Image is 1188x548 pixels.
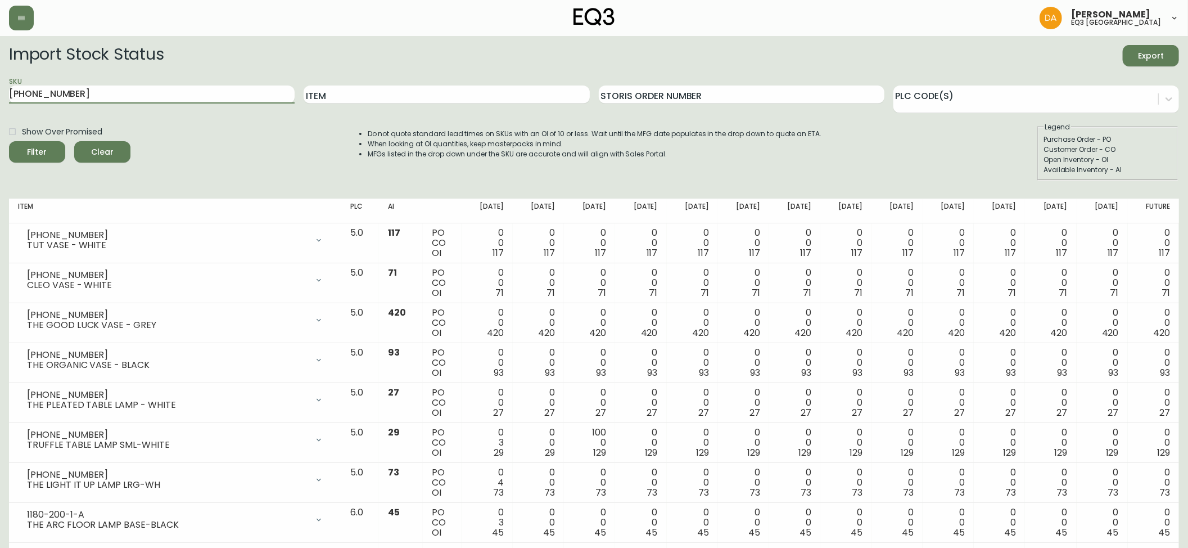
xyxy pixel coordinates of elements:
[852,366,862,379] span: 93
[1108,246,1119,259] span: 117
[727,348,760,378] div: 0 0
[880,268,914,298] div: 0 0
[829,507,862,538] div: 0 0
[727,507,760,538] div: 0 0
[27,400,308,410] div: THE PLEATED TABLE LAMP - WHITE
[471,228,504,258] div: 0 0
[676,348,709,378] div: 0 0
[880,388,914,418] div: 0 0
[341,303,379,343] td: 5.0
[544,406,555,419] span: 27
[880,468,914,498] div: 0 0
[1108,486,1119,499] span: 73
[1102,326,1119,339] span: 420
[544,486,555,499] span: 73
[851,246,862,259] span: 117
[699,366,709,379] span: 93
[1006,486,1017,499] span: 73
[27,470,308,480] div: [PHONE_NUMBER]
[1086,348,1119,378] div: 0 0
[954,486,965,499] span: 73
[778,228,811,258] div: 0 0
[956,286,965,299] span: 71
[27,480,308,490] div: THE LIGHT IT UP LAMP LRG-WH
[368,139,822,149] li: When looking at OI quantities, keep masterpacks in mind.
[1057,486,1068,499] span: 73
[1128,199,1179,223] th: Future
[1108,406,1119,419] span: 27
[595,246,607,259] span: 117
[27,270,308,280] div: [PHONE_NUMBER]
[388,426,400,439] span: 29
[880,308,914,338] div: 0 0
[829,468,862,498] div: 0 0
[432,468,453,498] div: PO CO
[676,468,709,498] div: 0 0
[471,268,504,298] div: 0 0
[1137,388,1170,418] div: 0 0
[27,430,308,440] div: [PHONE_NUMBER]
[801,406,811,419] span: 27
[983,468,1016,498] div: 0 0
[1137,268,1170,298] div: 0 0
[495,286,504,299] span: 71
[432,446,441,459] span: OI
[727,468,760,498] div: 0 0
[1077,199,1128,223] th: [DATE]
[647,406,658,419] span: 27
[829,388,862,418] div: 0 0
[676,507,709,538] div: 0 0
[432,308,453,338] div: PO CO
[983,308,1016,338] div: 0 0
[27,510,308,520] div: 1180-200-1-A
[590,326,607,339] span: 420
[829,348,862,378] div: 0 0
[701,286,709,299] span: 71
[1034,388,1067,418] div: 0 0
[74,141,130,163] button: Clear
[594,446,607,459] span: 129
[28,145,47,159] div: Filter
[1086,468,1119,498] div: 0 0
[903,486,914,499] span: 73
[1006,406,1017,419] span: 27
[955,366,965,379] span: 93
[27,520,308,530] div: THE ARC FLOOR LAMP BASE-BLACK
[432,428,453,458] div: PO CO
[493,406,504,419] span: 27
[1137,308,1170,338] div: 0 0
[27,280,308,290] div: CLEO VASE - WHITE
[462,199,513,223] th: [DATE]
[698,246,709,259] span: 117
[983,348,1016,378] div: 0 0
[932,268,965,298] div: 0 0
[778,428,811,458] div: 0 0
[676,308,709,338] div: 0 0
[27,390,308,400] div: [PHONE_NUMBER]
[803,286,811,299] span: 71
[820,199,871,223] th: [DATE]
[727,428,760,458] div: 0 0
[546,286,555,299] span: 71
[341,223,379,263] td: 5.0
[850,446,862,459] span: 129
[923,199,974,223] th: [DATE]
[778,468,811,498] div: 0 0
[493,486,504,499] span: 73
[18,228,332,253] div: [PHONE_NUMBER]TUT VASE - WHITE
[852,486,862,499] span: 73
[1044,122,1071,132] legend: Legend
[545,366,555,379] span: 93
[341,383,379,423] td: 5.0
[846,326,862,339] span: 420
[597,366,607,379] span: 93
[1137,228,1170,258] div: 0 0
[778,388,811,418] div: 0 0
[1044,145,1172,155] div: Customer Order - CO
[624,468,657,498] div: 0 0
[1055,446,1068,459] span: 129
[573,268,606,298] div: 0 0
[1008,286,1017,299] span: 71
[368,149,822,159] li: MFGs listed in the drop down under the SKU are accurate and will align with Sales Portal.
[778,308,811,338] div: 0 0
